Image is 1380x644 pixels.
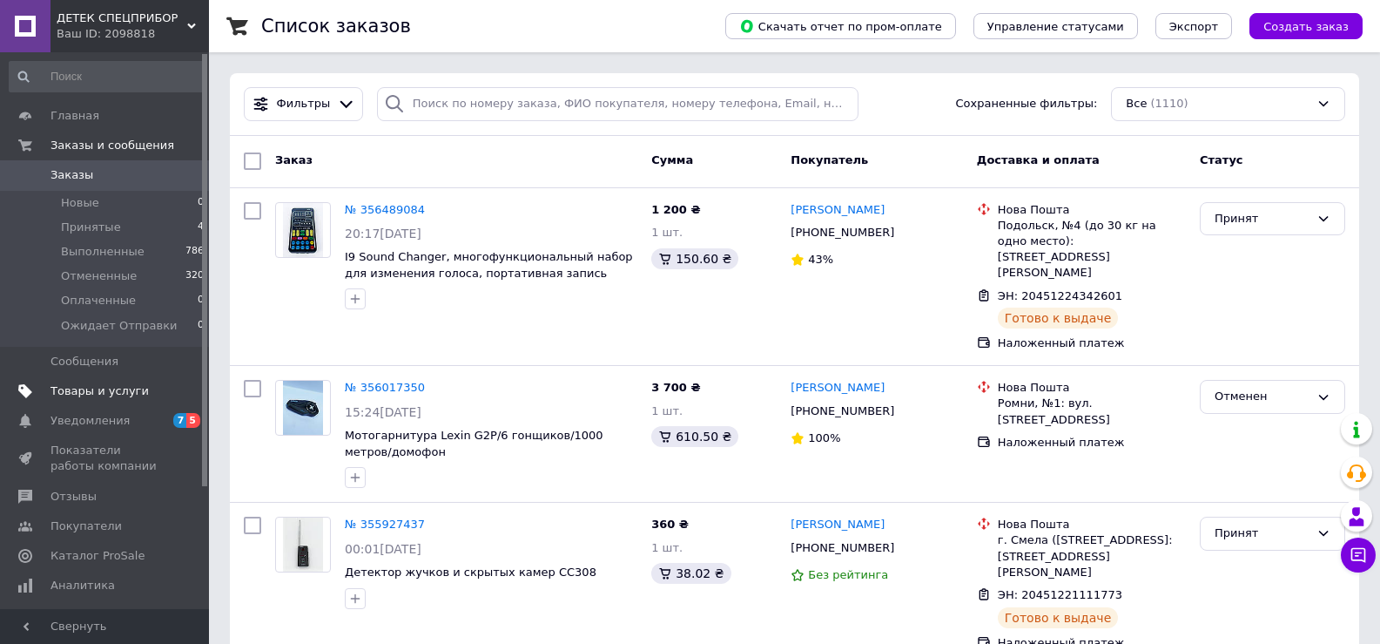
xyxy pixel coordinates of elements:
div: Наложенный платеж [998,435,1186,451]
span: Экспорт [1169,20,1218,33]
div: Отменен [1215,388,1309,406]
span: Товары и услуги [50,383,149,399]
span: 100% [808,431,840,444]
span: Заказы и сообщения [50,138,174,153]
div: 610.50 ₴ [651,426,738,447]
a: Детектор жучков и скрытых камер CC308 [345,566,596,579]
span: 00:01[DATE] [345,542,421,556]
span: Без рейтинга [808,568,888,581]
input: Поиск по номеру заказа, ФИО покупателя, номеру телефона, Email, номеру накладной [377,87,858,121]
span: Управление статусами [987,20,1124,33]
span: ЭН: 20451224342601 [998,289,1122,302]
span: Покупатели [50,519,122,534]
button: Управление статусами [973,13,1138,39]
span: 5 [186,413,200,428]
span: 320 [185,268,204,284]
span: Скачать отчет по пром-оплате [739,18,942,34]
span: Принятые [61,220,121,235]
button: Скачать отчет по пром-оплате [725,13,956,39]
span: Сообщения [50,354,118,369]
span: 7 [173,413,187,428]
div: Готово к выдаче [998,308,1118,329]
input: Поиск [9,61,205,92]
span: Сохраненные фильтры: [956,96,1098,112]
span: 360 ₴ [651,518,689,531]
a: [PERSON_NAME] [791,202,885,219]
a: [PERSON_NAME] [791,517,885,533]
span: Доставка и оплата [977,153,1100,166]
span: Статус [1200,153,1243,166]
span: Управление сайтом [50,607,161,639]
span: Выполненные [61,244,145,260]
button: Экспорт [1155,13,1232,39]
button: Чат с покупателем [1341,538,1376,573]
div: Наложенный платеж [998,336,1186,351]
span: [PHONE_NUMBER] [791,541,894,554]
div: Нова Пошта [998,380,1186,396]
span: (1110) [1150,97,1188,110]
span: [PHONE_NUMBER] [791,404,894,417]
span: 15:24[DATE] [345,405,421,419]
span: 4 [198,220,204,235]
span: Главная [50,108,99,124]
a: Фото товару [275,202,331,258]
div: Ромни, №1: вул. [STREET_ADDRESS] [998,396,1186,427]
span: Отзывы [50,489,97,505]
span: 1 шт. [651,541,683,554]
span: 1 шт. [651,226,683,239]
span: 1 200 ₴ [651,203,700,216]
span: Аналитика [50,578,115,593]
a: I9 Sound Changer, многофункциональный набор для изменения голоса, портативная запись [345,250,633,280]
div: 38.02 ₴ [651,563,730,584]
div: 150.60 ₴ [651,248,738,269]
span: ЭН: 20451221111773 [998,588,1122,601]
div: г. Смела ([STREET_ADDRESS]: [STREET_ADDRESS][PERSON_NAME] [998,532,1186,580]
span: 0 [198,293,204,308]
div: Готово к выдаче [998,607,1118,628]
span: Ожидает Отправки [61,318,178,334]
span: Сумма [651,153,693,166]
span: 43% [808,253,833,266]
a: [PERSON_NAME] [791,380,885,397]
span: Оплаченные [61,293,136,308]
a: № 355927437 [345,518,425,531]
h1: Список заказов [261,16,411,37]
span: [PHONE_NUMBER] [791,226,894,239]
span: Фильтры [277,96,331,112]
span: ДЕТЕК СПЕЦПРИБОР [57,10,187,26]
span: 3 700 ₴ [651,381,700,394]
span: Уведомления [50,413,130,429]
span: Создать заказ [1263,20,1349,33]
a: № 356017350 [345,381,425,394]
img: Фото товару [283,518,324,572]
span: Заказ [275,153,313,166]
div: Нова Пошта [998,517,1186,532]
span: 1 шт. [651,404,683,417]
div: Ваш ID: 2098818 [57,26,209,42]
a: Мотогарнитура Lexin G2P/6 гонщиков/1000 метров/домофон [345,429,603,458]
img: Фото товару [283,203,324,257]
span: Каталог ProSale [50,548,145,564]
span: 0 [198,318,204,334]
a: Фото товару [275,380,331,436]
span: Покупатель [791,153,868,166]
span: 0 [198,195,204,211]
div: Нова Пошта [998,202,1186,218]
a: Фото товару [275,517,331,573]
span: Новые [61,195,99,211]
button: Создать заказ [1249,13,1363,39]
div: Принят [1215,210,1309,228]
img: Фото товару [283,381,324,435]
a: Создать заказ [1232,19,1363,32]
span: Показатели работы компании [50,443,161,474]
a: № 356489084 [345,203,425,216]
div: Принят [1215,525,1309,543]
span: Все [1126,96,1147,112]
span: 786 [185,244,204,260]
span: Отмененные [61,268,137,284]
div: Подольск, №4 (до 30 кг на одно место): [STREET_ADDRESS][PERSON_NAME] [998,218,1186,281]
span: Заказы [50,167,93,183]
